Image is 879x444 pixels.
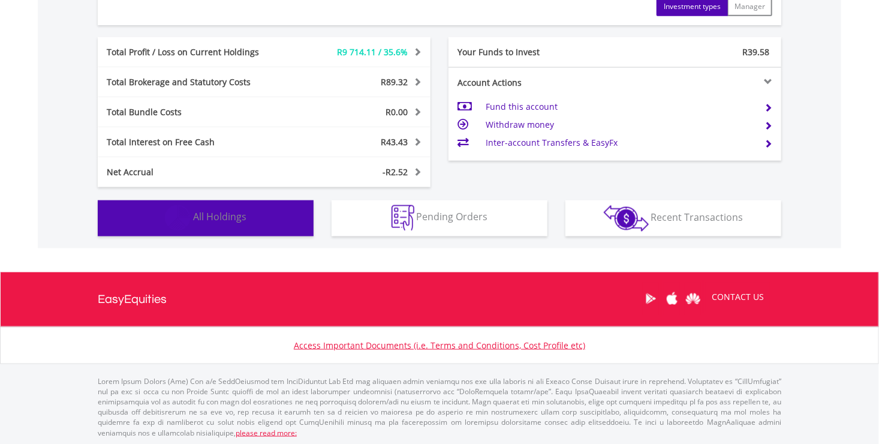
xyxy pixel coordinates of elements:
a: EasyEquities [98,272,167,326]
span: R9 714.11 / 35.6% [337,46,408,58]
a: Apple [661,280,682,317]
button: All Holdings [98,200,314,236]
a: CONTACT US [703,280,772,314]
span: Recent Transactions [651,211,743,224]
a: Huawei [682,280,703,317]
a: Google Play [640,280,661,317]
img: transactions-zar-wht.png [604,205,649,232]
div: Net Accrual [98,166,292,178]
a: please read more: [236,428,297,438]
span: R43.43 [381,136,408,148]
button: Pending Orders [332,200,547,236]
span: R0.00 [386,106,408,118]
div: Total Profit / Loss on Current Holdings [98,46,292,58]
div: Your Funds to Invest [448,46,615,58]
td: Fund this account [486,98,755,116]
span: All Holdings [193,211,246,224]
button: Recent Transactions [565,200,781,236]
span: R89.32 [381,76,408,88]
span: Pending Orders [417,211,488,224]
img: holdings-wht.png [165,205,191,231]
span: -R2.52 [383,166,408,178]
td: Inter-account Transfers & EasyFx [486,134,755,152]
td: Withdraw money [486,116,755,134]
div: Total Brokerage and Statutory Costs [98,76,292,88]
p: Lorem Ipsum Dolors (Ame) Con a/e SeddOeiusmod tem InciDiduntut Lab Etd mag aliquaen admin veniamq... [98,376,781,438]
div: Total Interest on Free Cash [98,136,292,148]
img: pending_instructions-wht.png [392,205,414,231]
span: R39.58 [742,46,769,58]
div: Total Bundle Costs [98,106,292,118]
div: Account Actions [448,77,615,89]
a: Access Important Documents (i.e. Terms and Conditions, Cost Profile etc) [294,340,585,351]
